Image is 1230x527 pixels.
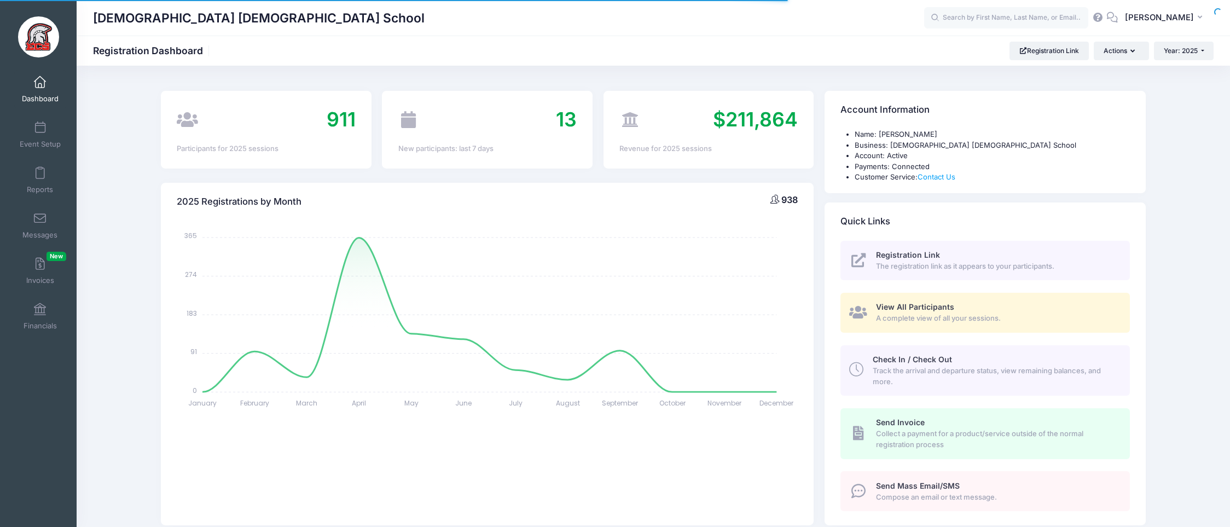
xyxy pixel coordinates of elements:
span: Collect a payment for a product/service outside of the normal registration process [876,428,1117,450]
li: Business: [DEMOGRAPHIC_DATA] [DEMOGRAPHIC_DATA] School [855,140,1129,151]
li: Customer Service: [855,172,1129,183]
h4: Account Information [840,95,930,126]
tspan: 274 [185,270,197,279]
tspan: December [760,398,794,408]
tspan: 183 [187,308,197,317]
span: New [47,252,66,261]
tspan: 0 [193,385,197,395]
div: Revenue for 2025 sessions [619,143,798,154]
li: Name: [PERSON_NAME] [855,129,1129,140]
li: Account: Active [855,150,1129,161]
tspan: March [297,398,318,408]
span: Financials [24,321,57,331]
a: Messages [14,206,66,245]
tspan: July [509,398,523,408]
tspan: 91 [190,347,197,356]
button: [PERSON_NAME] [1118,5,1214,31]
span: Year: 2025 [1164,47,1198,55]
a: Check In / Check Out Track the arrival and departure status, view remaining balances, and more. [840,345,1129,396]
span: 13 [556,107,577,131]
div: Participants for 2025 sessions [177,143,355,154]
span: Messages [22,230,57,240]
a: Send Invoice Collect a payment for a product/service outside of the normal registration process [840,408,1129,459]
li: Payments: Connected [855,161,1129,172]
tspan: May [404,398,419,408]
span: Check In / Check Out [873,355,952,364]
a: Event Setup [14,115,66,154]
tspan: January [188,398,217,408]
tspan: 365 [184,231,197,240]
span: [PERSON_NAME] [1125,11,1194,24]
span: View All Participants [876,302,954,311]
span: Track the arrival and departure status, view remaining balances, and more. [873,366,1117,387]
span: Send Invoice [876,418,925,427]
span: Registration Link [876,250,940,259]
span: Event Setup [20,140,61,149]
span: 938 [781,194,798,205]
h1: Registration Dashboard [93,45,212,56]
span: $211,864 [713,107,798,131]
tspan: October [659,398,686,408]
tspan: November [707,398,742,408]
button: Actions [1094,42,1148,60]
span: Compose an email or text message. [876,492,1117,503]
img: Evangelical Christian School [18,16,59,57]
span: Dashboard [22,94,59,103]
tspan: June [455,398,472,408]
a: Dashboard [14,70,66,108]
a: Send Mass Email/SMS Compose an email or text message. [840,471,1129,511]
span: Reports [27,185,53,194]
tspan: February [240,398,269,408]
span: 911 [327,107,356,131]
a: View All Participants A complete view of all your sessions. [840,293,1129,333]
a: Financials [14,297,66,335]
span: A complete view of all your sessions. [876,313,1117,324]
span: Send Mass Email/SMS [876,481,960,490]
input: Search by First Name, Last Name, or Email... [924,7,1088,29]
tspan: September [602,398,639,408]
span: The registration link as it appears to your participants. [876,261,1117,272]
h1: [DEMOGRAPHIC_DATA] [DEMOGRAPHIC_DATA] School [93,5,425,31]
a: Contact Us [918,172,955,181]
a: Reports [14,161,66,199]
tspan: April [352,398,366,408]
h4: 2025 Registrations by Month [177,186,301,217]
button: Year: 2025 [1154,42,1214,60]
a: Registration Link [1009,42,1089,60]
h4: Quick Links [840,206,890,237]
a: InvoicesNew [14,252,66,290]
tspan: August [556,398,580,408]
a: Registration Link The registration link as it appears to your participants. [840,241,1129,281]
span: Invoices [26,276,54,285]
div: New participants: last 7 days [398,143,577,154]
